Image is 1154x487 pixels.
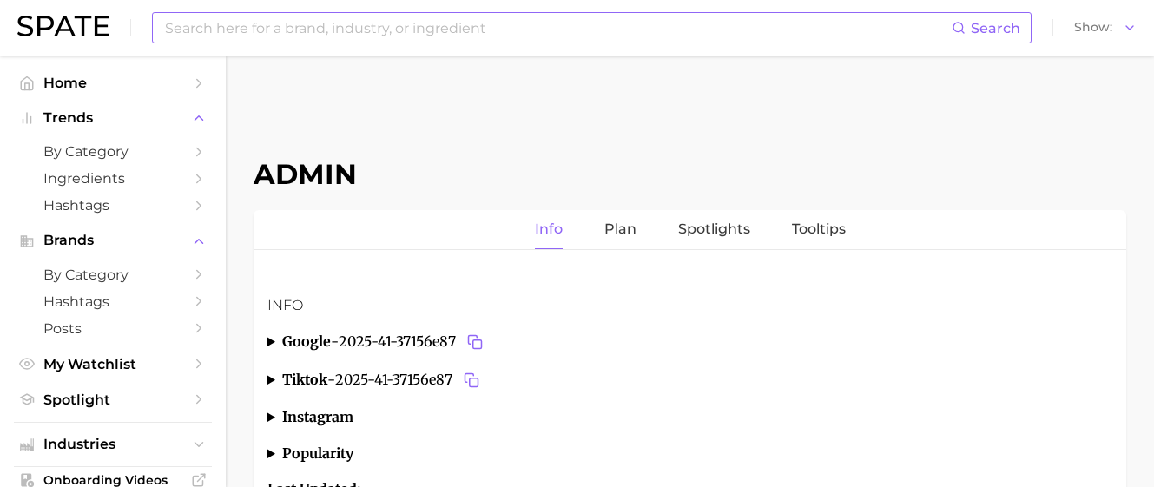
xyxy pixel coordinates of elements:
[792,210,846,249] a: Tooltips
[43,320,182,337] span: Posts
[335,368,484,392] span: 2025-41-37156e87
[1070,16,1141,39] button: Show
[678,210,750,249] a: Spotlights
[14,192,212,219] a: Hashtags
[14,386,212,413] a: Spotlight
[604,210,636,249] a: Plan
[17,16,109,36] img: SPATE
[267,443,1112,465] summary: popularity
[267,368,1112,392] summary: tiktok-2025-41-37156e87Copy 2025-41-37156e87 to clipboard
[14,138,212,165] a: by Category
[43,110,182,126] span: Trends
[339,330,487,354] span: 2025-41-37156e87
[282,371,327,388] strong: tiktok
[327,371,335,388] span: -
[43,293,182,310] span: Hashtags
[43,143,182,160] span: by Category
[14,105,212,131] button: Trends
[14,315,212,342] a: Posts
[282,332,331,350] strong: google
[14,69,212,96] a: Home
[14,165,212,192] a: Ingredients
[43,197,182,214] span: Hashtags
[14,227,212,253] button: Brands
[14,431,212,457] button: Industries
[43,75,182,91] span: Home
[331,332,339,350] span: -
[163,13,952,43] input: Search here for a brand, industry, or ingredient
[459,368,484,392] button: Copy 2025-41-37156e87 to clipboard
[282,408,353,425] strong: instagram
[14,351,212,378] a: My Watchlist
[43,392,182,408] span: Spotlight
[267,406,1112,429] summary: instagram
[43,437,182,452] span: Industries
[43,170,182,187] span: Ingredients
[282,444,353,462] strong: popularity
[43,233,182,248] span: Brands
[971,20,1020,36] span: Search
[254,157,1126,191] h1: Admin
[14,288,212,315] a: Hashtags
[14,261,212,288] a: by Category
[267,295,1112,316] h3: Info
[43,267,182,283] span: by Category
[1074,23,1112,32] span: Show
[43,356,182,372] span: My Watchlist
[535,210,563,249] a: Info
[267,330,1112,354] summary: google-2025-41-37156e87Copy 2025-41-37156e87 to clipboard
[463,330,487,354] button: Copy 2025-41-37156e87 to clipboard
